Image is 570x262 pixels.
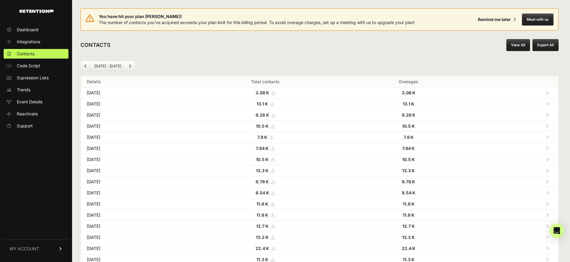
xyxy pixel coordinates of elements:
strong: 12.7 K [402,224,415,229]
strong: 11.6 K [256,201,268,206]
th: Overages [346,76,471,87]
td: [DATE] [81,110,185,121]
strong: 11.6 K [256,212,268,218]
a: Reactivate [4,109,68,119]
strong: 10.5 K [402,123,415,129]
span: Supression Lists [17,75,49,81]
a: Next [125,61,135,71]
td: [DATE] [81,210,185,221]
span: Trends [17,87,30,93]
a: 9.78 K [256,179,275,184]
a: 10.5 K [256,157,274,162]
div: Remind me later [478,17,511,23]
span: Support [17,123,33,129]
strong: 8.54 K [256,190,269,195]
a: Supression Lists [4,73,68,83]
span: Code Script [17,63,40,69]
a: 8.54 K [256,190,275,195]
a: 9.26 K [256,112,275,117]
td: [DATE] [81,154,185,165]
strong: 22.4 K [256,246,269,251]
strong: 8.54 K [402,190,415,195]
strong: 9.26 K [256,112,269,117]
strong: 9.78 K [402,179,415,184]
a: 13.1 K [256,101,274,106]
strong: 10.5 K [256,123,268,129]
td: [DATE] [81,176,185,187]
img: Retention.com [20,10,53,13]
a: 11.3 K [256,257,274,262]
div: Open Intercom Messenger [550,224,564,238]
strong: 11.3 K [403,257,414,262]
span: Integrations [17,39,40,45]
a: 13.3 K [256,168,274,173]
strong: 11.6 K [403,212,414,218]
td: [DATE] [81,165,185,176]
strong: 13.3 K [256,168,268,173]
td: [DATE] [81,143,185,154]
strong: 10.5 K [402,157,415,162]
td: [DATE] [81,243,185,254]
td: [DATE] [81,221,185,232]
strong: 3.08 K [256,90,269,95]
a: 11.6 K [256,212,274,218]
a: 13.2 K [256,235,274,240]
a: Integrations [4,37,68,47]
td: [DATE] [81,187,185,199]
a: 10.5 K [256,123,274,129]
strong: 11.6 K [403,201,414,206]
strong: 13.1 K [403,101,414,106]
span: Contacts [17,51,35,57]
strong: 13.2 K [402,235,415,240]
a: 7.8 K [257,135,273,140]
th: Details [81,76,185,87]
strong: 13.3 K [402,168,415,173]
a: Contacts [4,49,68,59]
a: Trends [4,85,68,95]
td: [DATE] [81,121,185,132]
td: [DATE] [81,87,185,99]
strong: 7.84 K [402,146,415,151]
a: Previous [81,61,90,71]
strong: 10.5 K [256,157,268,162]
strong: 3.08 K [402,90,415,95]
strong: 7.8 K [257,135,267,140]
a: Event Details [4,97,68,107]
td: [DATE] [81,199,185,210]
td: [DATE] [81,232,185,243]
span: Dashboard [17,27,38,33]
td: [DATE] [81,132,185,143]
a: 12.7 K [256,224,274,229]
a: View All [506,39,530,51]
strong: 22.4 K [402,246,415,251]
a: Code Script [4,61,68,71]
span: Event Details [17,99,42,105]
span: Reactivate [17,111,38,117]
strong: 9.78 K [256,179,269,184]
strong: 13.1 K [256,101,268,106]
button: Remind me later [475,14,518,25]
a: MY ACCOUNT [4,239,68,258]
button: Meet with us [522,14,553,26]
a: Dashboard [4,25,68,35]
a: 3.08 K [256,90,275,95]
th: Total contacts [185,76,346,87]
li: [DATE] - [DATE] [90,64,125,69]
span: MY ACCOUNT [10,246,39,252]
span: The number of contacts you've acquired exceeds your plan limit for this billing period. To avoid ... [99,20,415,25]
a: 7.84 K [256,146,274,151]
a: 11.6 K [256,201,274,206]
strong: 9.26 K [402,112,415,117]
td: [DATE] [81,99,185,110]
strong: 13.2 K [256,235,268,240]
a: 22.4 K [256,246,275,251]
strong: 12.7 K [256,224,268,229]
strong: 11.3 K [256,257,268,262]
a: Support [4,121,68,131]
button: Export All [532,39,559,51]
strong: 7.8 K [404,135,414,140]
h2: CONTACTS [80,41,111,49]
span: You have hit your plan [PERSON_NAME]! [99,14,415,20]
strong: 7.84 K [256,146,268,151]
